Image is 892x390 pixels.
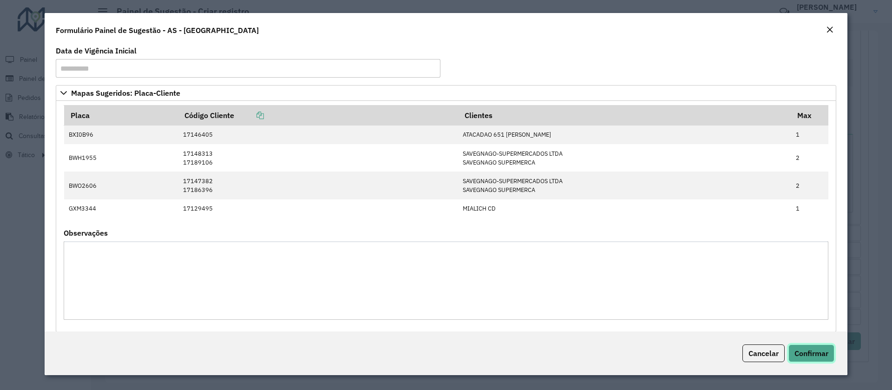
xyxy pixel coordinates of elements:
label: Data de Vigência Inicial [56,45,137,56]
a: Copiar [234,111,264,120]
th: Max [791,106,828,126]
td: BWO2606 [64,172,178,199]
th: Clientes [458,106,791,126]
th: Código Cliente [178,106,458,126]
td: 1 [791,199,828,218]
label: Observações [64,227,108,238]
button: Confirmar [788,344,834,362]
td: 17146405 [178,126,458,144]
span: Mapas Sugeridos: Placa-Cliente [71,89,180,97]
span: Confirmar [794,349,828,358]
td: 1 [791,126,828,144]
td: ATACADAO 651 [PERSON_NAME] [458,126,791,144]
td: 2 [791,172,828,199]
td: GXM3344 [64,199,178,218]
span: Cancelar [748,349,779,358]
td: 17148313 17189106 [178,144,458,172]
em: Fechar [826,26,833,33]
td: 17129495 [178,199,458,218]
td: SAVEGNAGO-SUPERMERCADOS LTDA SAVEGNAGO SUPERMERCA [458,172,791,199]
th: Placa [64,106,178,126]
td: BXI0B96 [64,126,178,144]
td: BWH1955 [64,144,178,172]
td: MIALICH CD [458,199,791,218]
h4: Formulário Painel de Sugestão - AS - [GEOGRAPHIC_DATA] [56,25,259,36]
td: 2 [791,144,828,172]
a: Mapas Sugeridos: Placa-Cliente [56,85,836,101]
div: Mapas Sugeridos: Placa-Cliente [56,101,836,332]
button: Close [823,24,836,36]
td: 17147382 17186396 [178,172,458,199]
td: SAVEGNAGO-SUPERMERCADOS LTDA SAVEGNAGO SUPERMERCA [458,144,791,172]
button: Cancelar [742,344,785,362]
